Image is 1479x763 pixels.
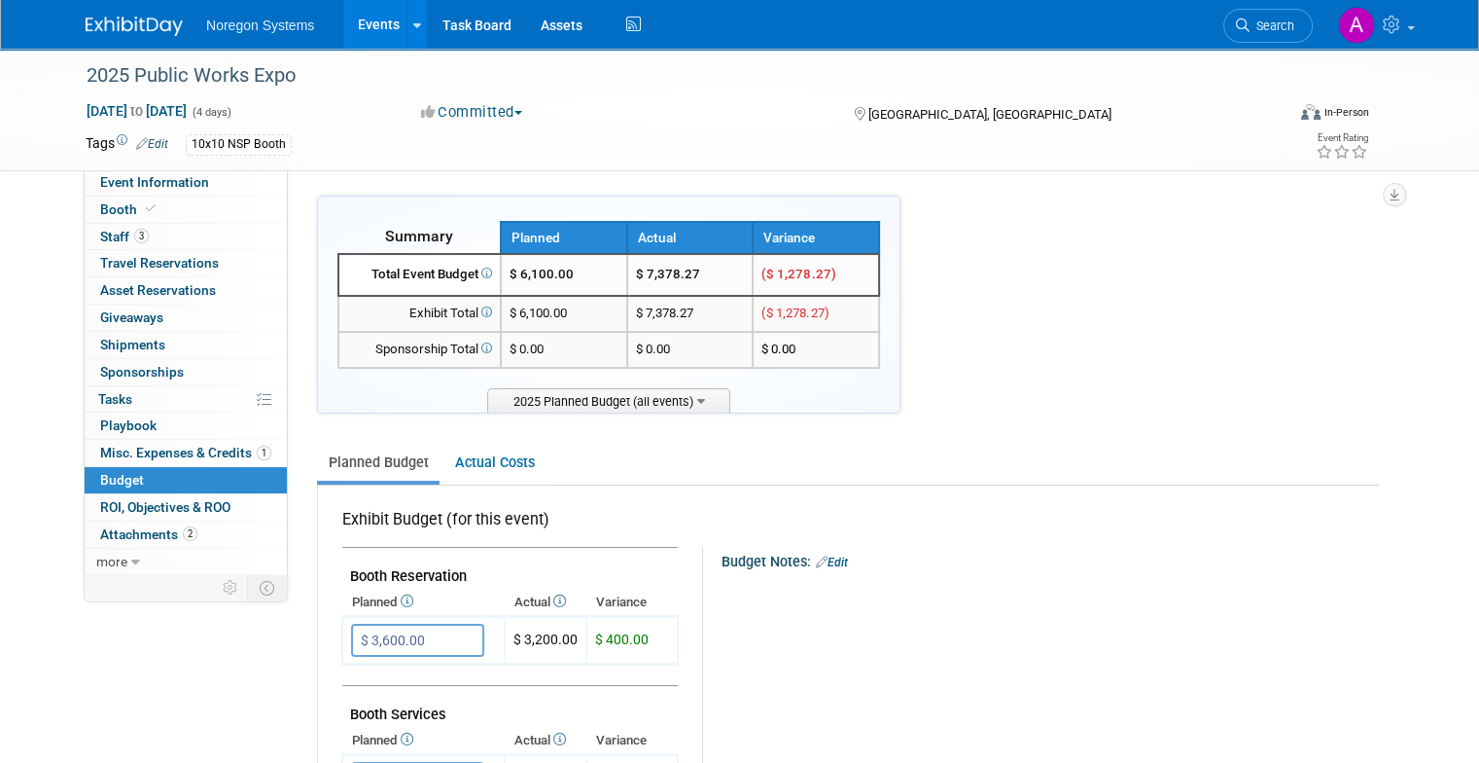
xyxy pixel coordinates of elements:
[586,589,678,616] th: Variance
[513,632,578,647] span: $ 3,200.00
[85,197,287,223] a: Booth
[85,440,287,466] a: Misc. Expenses & Credits1
[501,222,627,254] th: Planned
[816,556,848,569] a: Edit
[342,686,678,728] td: Booth Services
[1301,104,1321,120] img: Format-Inperson.png
[183,527,197,541] span: 2
[100,174,209,190] span: Event Information
[868,107,1111,122] span: [GEOGRAPHIC_DATA], [GEOGRAPHIC_DATA]
[86,102,188,120] span: [DATE] [DATE]
[85,522,287,548] a: Attachments2
[510,342,544,356] span: $ 0.00
[100,499,230,515] span: ROI, Objectives & ROO
[1323,105,1369,120] div: In-Person
[510,306,567,320] span: $ 6,100.00
[127,103,146,119] span: to
[722,547,1377,572] div: Budget Notes:
[505,589,586,616] th: Actual
[100,255,219,271] span: Travel Reservations
[385,227,453,245] span: Summary
[85,549,287,575] a: more
[80,58,1260,93] div: 2025 Public Works Expo
[347,305,492,323] div: Exhibit Total
[134,229,149,243] span: 3
[1338,7,1375,44] img: Ali Connell
[342,727,505,754] th: Planned
[206,18,314,33] span: Noregon Systems
[85,169,287,196] a: Event Information
[136,137,168,151] a: Edit
[146,203,156,214] i: Booth reservation complete
[96,554,127,569] span: more
[100,364,184,380] span: Sponsorships
[627,296,754,332] td: $ 7,378.27
[100,282,216,298] span: Asset Reservations
[86,17,183,36] img: ExhibitDay
[317,445,440,481] a: Planned Budget
[191,106,231,119] span: (4 days)
[85,250,287,276] a: Travel Reservations
[761,267,835,281] span: ($ 1,278.27)
[100,309,163,325] span: Giveaways
[505,727,586,754] th: Actual
[1250,18,1294,33] span: Search
[627,254,754,296] td: $ 7,378.27
[342,548,678,590] td: Booth Reservation
[85,305,287,331] a: Giveaways
[627,332,754,368] td: $ 0.00
[100,201,159,217] span: Booth
[86,133,168,156] td: Tags
[85,467,287,493] a: Budget
[85,359,287,385] a: Sponsorships
[1223,9,1313,43] a: Search
[85,494,287,521] a: ROI, Objectives & ROO
[248,575,288,600] td: Toggle Event Tabs
[753,222,879,254] th: Variance
[85,224,287,250] a: Staff3
[214,575,248,600] td: Personalize Event Tab Strip
[586,727,678,754] th: Variance
[627,222,754,254] th: Actual
[347,341,492,359] div: Sponsorship Total
[342,589,505,616] th: Planned
[100,418,157,433] span: Playbook
[85,332,287,358] a: Shipments
[186,134,292,155] div: 10x10 NSP Booth
[1180,101,1369,130] div: Event Format
[85,413,287,439] a: Playbook
[100,229,149,244] span: Staff
[595,632,649,647] span: $ 400.00
[761,342,795,356] span: $ 0.00
[510,267,574,281] span: $ 6,100.00
[100,337,165,352] span: Shipments
[100,445,271,460] span: Misc. Expenses & Credits
[100,527,197,542] span: Attachments
[1316,133,1368,143] div: Event Rating
[342,509,670,541] div: Exhibit Budget (for this event)
[443,445,546,481] a: Actual Costs
[761,306,828,320] span: ($ 1,278.27)
[85,277,287,304] a: Asset Reservations
[100,472,144,488] span: Budget
[487,388,730,413] span: 2025 Planned Budget (all events)
[414,102,530,123] button: Committed
[85,386,287,413] a: Tasks
[257,446,271,460] span: 1
[98,391,132,407] span: Tasks
[347,266,492,284] div: Total Event Budget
